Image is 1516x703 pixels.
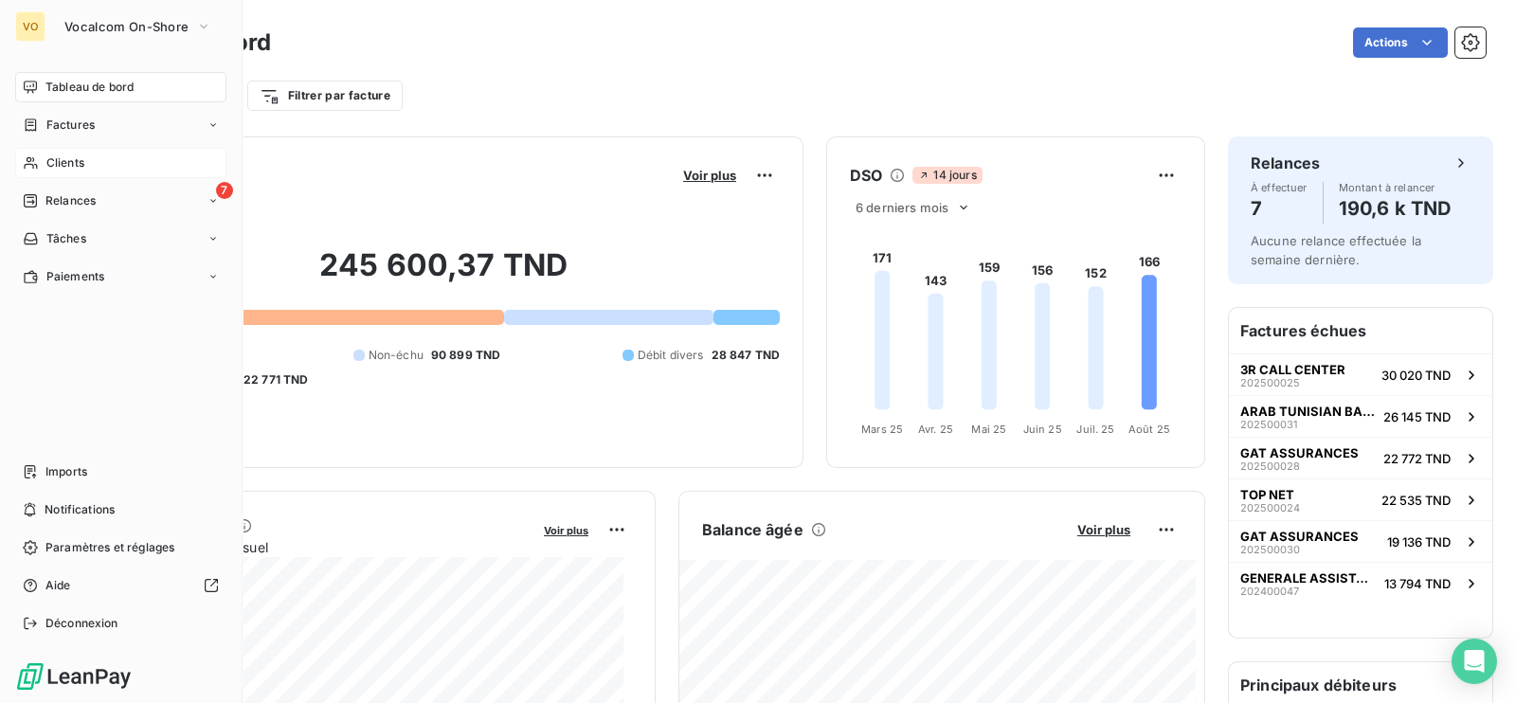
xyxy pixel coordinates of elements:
span: Notifications [45,501,115,518]
a: Factures [15,110,226,140]
span: Montant à relancer [1339,182,1452,193]
span: Clients [46,154,84,171]
span: GAT ASSURANCES [1240,445,1359,460]
a: Tâches [15,224,226,254]
span: -22 771 TND [238,371,309,388]
a: Tableau de bord [15,72,226,102]
span: Aucune relance effectuée la semaine dernière. [1251,233,1421,267]
button: GAT ASSURANCES20250002822 772 TND [1229,437,1492,478]
span: 30 020 TND [1381,368,1451,383]
span: Imports [45,463,87,480]
tspan: Août 25 [1128,423,1170,436]
button: 3R CALL CENTER20250002530 020 TND [1229,353,1492,395]
span: 202500028 [1240,460,1300,472]
div: Open Intercom Messenger [1452,639,1497,684]
span: Paramètres et réglages [45,539,174,556]
a: Paramètres et réglages [15,532,226,563]
button: ARAB TUNISIAN BANK20250003126 145 TND [1229,395,1492,437]
button: GAT ASSURANCES20250003019 136 TND [1229,520,1492,562]
h4: 7 [1251,193,1308,224]
span: Relances [45,192,96,209]
tspan: Juil. 25 [1076,423,1114,436]
span: 14 jours [912,167,982,184]
a: 7Relances [15,186,226,216]
span: 19 136 TND [1387,534,1451,550]
span: Débit divers [638,347,704,364]
button: GENERALE ASSISTANCE20240004713 794 TND [1229,562,1492,604]
h4: 190,6 k TND [1339,193,1452,224]
span: 13 794 TND [1384,576,1451,591]
div: VO [15,11,45,42]
span: 7 [216,182,233,199]
span: Vocalcom On-Shore [64,19,189,34]
span: Voir plus [1077,522,1130,537]
a: Paiements [15,261,226,292]
span: 202500025 [1240,377,1300,388]
h6: Factures échues [1229,308,1492,353]
span: GAT ASSURANCES [1240,529,1359,544]
span: 6 derniers mois [856,200,948,215]
span: 90 899 TND [431,347,501,364]
h6: DSO [850,164,882,187]
span: 26 145 TND [1383,409,1451,424]
span: Chiffre d'affaires mensuel [107,537,531,557]
span: 22 535 TND [1381,493,1451,508]
a: Imports [15,457,226,487]
span: Factures [46,117,95,134]
a: Aide [15,570,226,601]
span: Tableau de bord [45,79,134,96]
button: Actions [1353,27,1448,58]
h2: 245 600,37 TND [107,246,780,303]
span: Voir plus [544,524,588,537]
button: TOP NET20250002422 535 TND [1229,478,1492,520]
span: Paiements [46,268,104,285]
span: 22 772 TND [1383,451,1451,466]
tspan: Mai 25 [971,423,1006,436]
span: Aide [45,577,71,594]
tspan: Mars 25 [861,423,903,436]
span: ARAB TUNISIAN BANK [1240,404,1376,419]
span: Non-échu [369,347,424,364]
span: À effectuer [1251,182,1308,193]
tspan: Juin 25 [1023,423,1062,436]
button: Voir plus [1072,521,1136,538]
h6: Balance âgée [702,518,803,541]
span: 202500024 [1240,502,1300,514]
tspan: Avr. 25 [918,423,953,436]
span: TOP NET [1240,487,1294,502]
h6: Relances [1251,152,1320,174]
button: Voir plus [677,167,742,184]
span: 202500031 [1240,419,1297,430]
span: Tâches [46,230,86,247]
span: 202500030 [1240,544,1300,555]
button: Voir plus [538,521,594,538]
img: Logo LeanPay [15,661,133,692]
span: Déconnexion [45,615,118,632]
span: 202400047 [1240,586,1299,597]
span: 3R CALL CENTER [1240,362,1345,377]
button: Filtrer par facture [247,81,403,111]
a: Clients [15,148,226,178]
span: Voir plus [683,168,736,183]
span: 28 847 TND [712,347,781,364]
span: GENERALE ASSISTANCE [1240,570,1377,586]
